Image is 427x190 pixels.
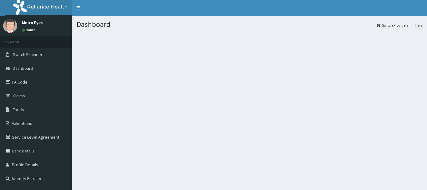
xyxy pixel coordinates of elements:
[13,65,33,71] span: Dashboard
[13,52,45,57] span: Switch Providers
[77,20,422,28] h1: Dashboard
[409,23,422,28] li: Here
[22,20,43,25] p: Metro Eyes
[22,28,37,32] a: Online
[377,23,408,28] a: Switch Providers
[13,93,25,99] span: Claims
[13,107,24,112] span: Tariffs
[3,19,17,33] img: User Image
